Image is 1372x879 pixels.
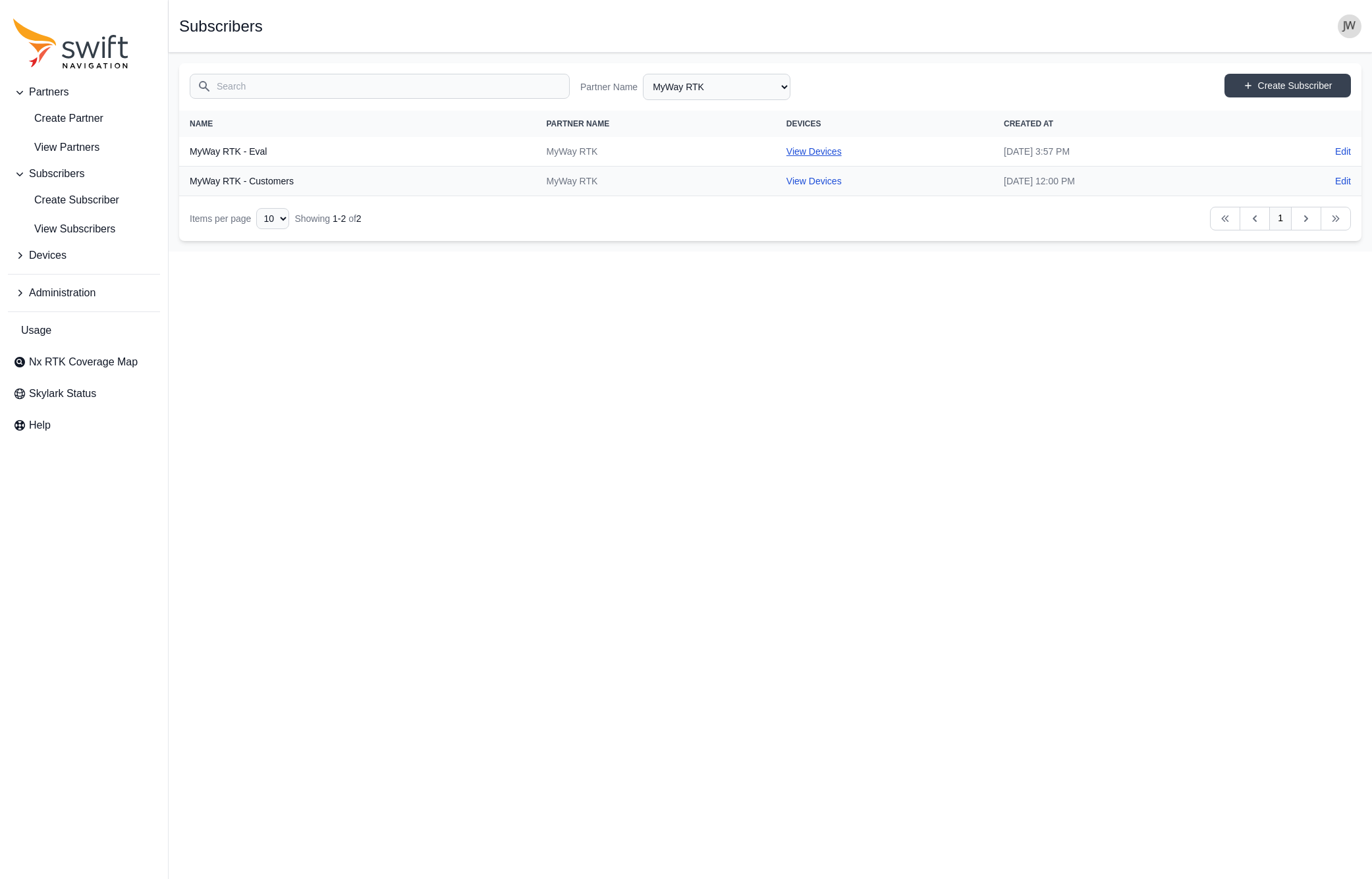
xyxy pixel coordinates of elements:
[1338,14,1361,38] img: user photo
[179,18,263,34] h1: Subscribers
[786,146,842,157] a: View Devices
[8,412,160,439] a: Help
[356,213,362,224] span: 2
[580,80,638,93] label: Partner Name
[179,167,536,196] th: MyWay RTK - Customers
[8,105,160,132] a: create-partner
[29,417,51,433] span: Help
[8,242,160,269] button: Devices
[536,111,776,137] th: Partner Name
[333,213,346,224] span: 1 - 2
[8,79,160,105] button: Partners
[536,137,776,167] td: MyWay RTK
[776,111,993,137] th: Devices
[993,167,1256,196] td: [DATE] 12:00 PM
[8,216,160,242] a: View Subscribers
[8,280,160,306] button: Administration
[29,285,96,301] span: Administration
[13,140,99,155] span: View Partners
[1224,74,1351,97] a: Create Subscriber
[179,137,536,167] th: MyWay RTK - Eval
[29,354,138,370] span: Nx RTK Coverage Map
[13,221,115,237] span: View Subscribers
[294,212,361,225] div: Showing of
[29,166,84,182] span: Subscribers
[1335,145,1351,158] a: Edit
[8,317,160,344] a: Usage
[643,74,790,100] select: Partner Name
[13,192,119,208] span: Create Subscriber
[8,187,160,213] a: Create Subscriber
[179,111,536,137] th: Name
[993,111,1256,137] th: Created At
[13,111,103,126] span: Create Partner
[8,381,160,407] a: Skylark Status
[8,161,160,187] button: Subscribers
[993,137,1256,167] td: [DATE] 3:57 PM
[21,323,51,338] span: Usage
[179,196,1361,241] nav: Table navigation
[29,84,69,100] span: Partners
[190,74,570,99] input: Search
[786,176,842,186] a: View Devices
[8,134,160,161] a: View Partners
[1269,207,1292,230] a: 1
[256,208,289,229] select: Display Limit
[190,213,251,224] span: Items per page
[536,167,776,196] td: MyWay RTK
[29,248,67,263] span: Devices
[1335,174,1351,188] a: Edit
[8,349,160,375] a: Nx RTK Coverage Map
[29,386,96,402] span: Skylark Status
